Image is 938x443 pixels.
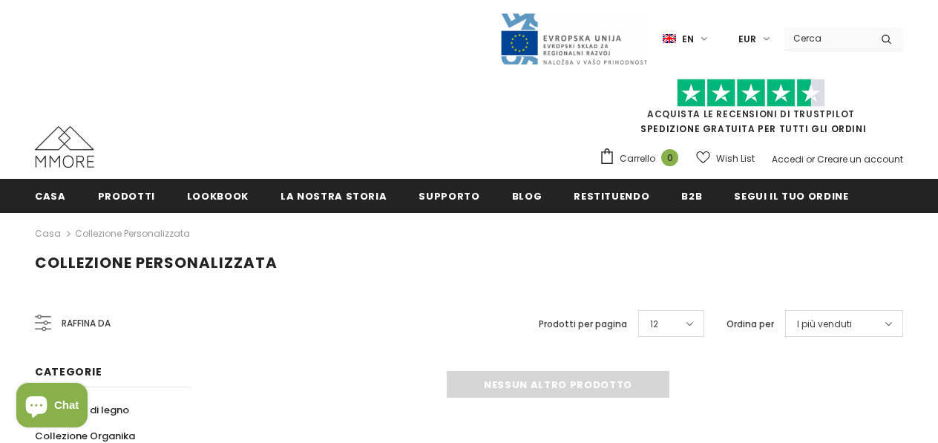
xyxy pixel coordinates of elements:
input: Search Site [784,27,870,49]
a: Creare un account [817,153,903,165]
a: Prodotti [98,179,155,212]
span: Lookbook [187,189,249,203]
span: 0 [661,149,678,166]
span: EUR [738,32,756,47]
a: La nostra storia [281,179,387,212]
span: Carrello [620,151,655,166]
a: Acquista le recensioni di TrustPilot [647,108,855,120]
img: Javni Razpis [499,12,648,66]
a: Accedi [772,153,804,165]
span: Collezione Organika [35,429,135,443]
a: Collezione personalizzata [75,227,190,240]
img: Fidati di Pilot Stars [677,79,825,108]
span: Collezione personalizzata [35,252,278,273]
span: supporto [419,189,479,203]
img: i-lang-1.png [663,33,676,45]
a: Segui il tuo ordine [734,179,848,212]
inbox-online-store-chat: Shopify online store chat [12,383,92,431]
label: Ordina per [727,317,774,332]
span: I più venduti [797,317,852,332]
a: Casa [35,179,66,212]
span: La nostra storia [281,189,387,203]
span: Blog [512,189,542,203]
span: Restituendo [574,189,649,203]
span: SPEDIZIONE GRATUITA PER TUTTI GLI ORDINI [599,85,903,135]
a: Carrello 0 [599,148,686,170]
a: Javni Razpis [499,32,648,45]
a: Wish List [696,145,755,171]
span: Segui il tuo ordine [734,189,848,203]
a: B2B [681,179,702,212]
img: Casi MMORE [35,126,94,168]
span: 12 [650,317,658,332]
a: Restituendo [574,179,649,212]
a: Casa [35,225,61,243]
span: Raffina da [62,315,111,332]
a: Lookbook [187,179,249,212]
span: Prodotti [98,189,155,203]
span: or [806,153,815,165]
span: B2B [681,189,702,203]
a: supporto [419,179,479,212]
span: Wish List [716,151,755,166]
span: en [682,32,694,47]
span: Categorie [35,364,102,379]
a: Blog [512,179,542,212]
label: Prodotti per pagina [539,317,627,332]
span: Casa [35,189,66,203]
